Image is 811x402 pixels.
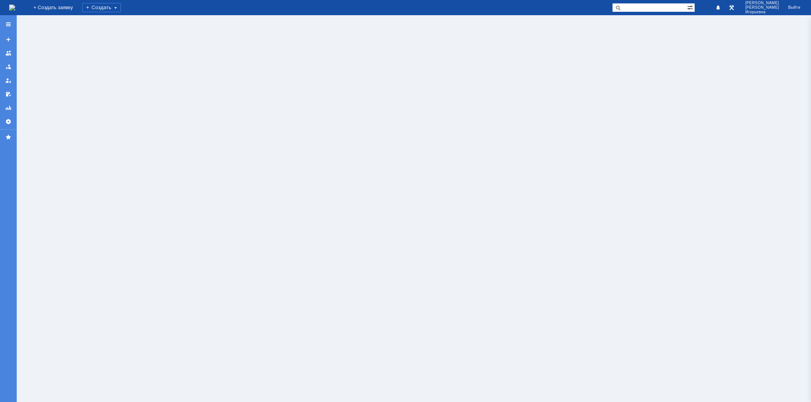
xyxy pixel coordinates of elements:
span: Расширенный поиск [687,3,695,11]
a: Отчеты [2,102,14,114]
a: Заявки в моей ответственности [2,61,14,73]
img: logo [9,5,15,11]
span: [PERSON_NAME] [745,5,779,10]
a: Заявки на командах [2,47,14,59]
a: Создать заявку [2,33,14,46]
a: Мои заявки [2,74,14,87]
a: Настройки [2,116,14,128]
div: Создать [82,3,121,12]
a: Перейти в интерфейс администратора [727,3,736,12]
a: Перейти на домашнюю страницу [9,5,15,11]
a: Мои согласования [2,88,14,100]
span: [PERSON_NAME] [745,1,779,5]
span: Игорьевна [745,10,779,14]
